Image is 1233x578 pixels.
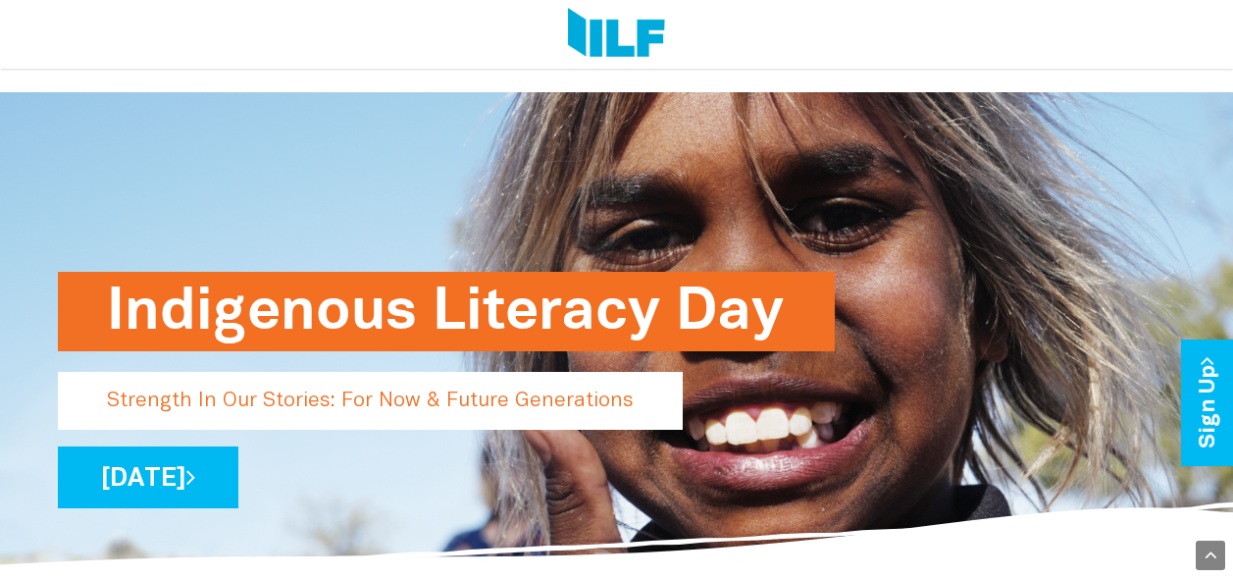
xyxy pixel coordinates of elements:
h1: Indigenous Literacy Day [107,272,786,351]
div: Scroll Back to Top [1196,541,1225,570]
img: Logo [568,8,665,61]
a: [DATE] [58,447,238,508]
p: Strength In Our Stories: For Now & Future Generations [58,372,683,430]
